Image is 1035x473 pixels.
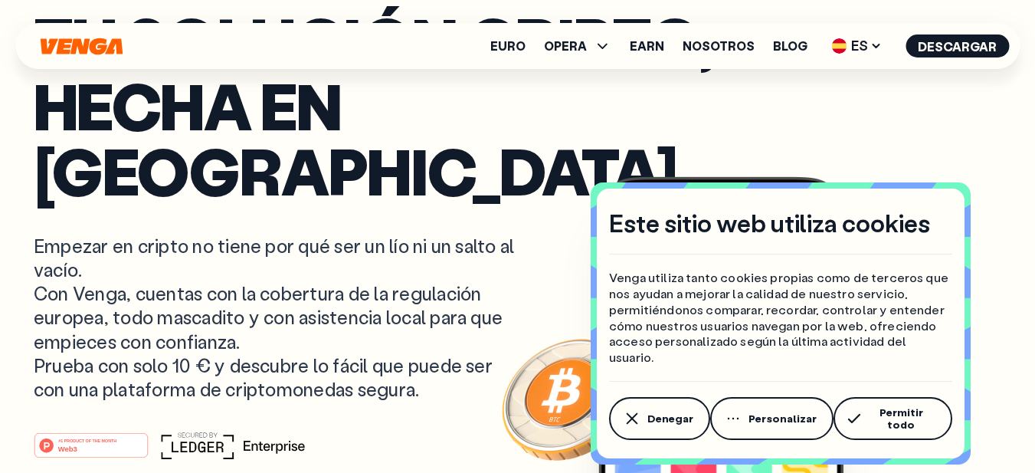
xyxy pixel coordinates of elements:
[906,34,1009,57] button: Descargar
[544,37,611,55] span: OPERA
[609,397,710,440] button: Denegar
[630,40,664,52] a: Earn
[831,38,847,54] img: flag-es
[710,397,834,440] button: Personalizar
[58,445,77,453] tspan: Web3
[748,412,817,425] span: Personalizar
[683,40,755,52] a: Nosotros
[34,234,518,401] p: Empezar en cripto no tiene por qué ser un lío ni un salto al vacío. Con Venga, cuentas con la cob...
[34,442,149,462] a: #1 PRODUCT OF THE MONTHWeb3
[609,207,930,239] h4: Este sitio web utiliza cookies
[609,270,952,366] p: Venga utiliza tanto cookies propias como de terceros que nos ayudan a mejorar la calidad de nuest...
[544,40,587,52] span: OPERA
[773,40,807,52] a: Blog
[34,8,723,203] p: Tu solución cripto, hecha en [GEOGRAPHIC_DATA]
[866,406,935,431] span: Permitir todo
[647,412,693,425] span: Denegar
[834,397,952,440] button: Permitir todo
[499,330,637,468] img: Bitcoin
[58,439,116,443] tspan: #1 PRODUCT OF THE MONTH
[490,40,526,52] a: Euro
[38,38,124,55] svg: Inicio
[826,34,887,58] span: ES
